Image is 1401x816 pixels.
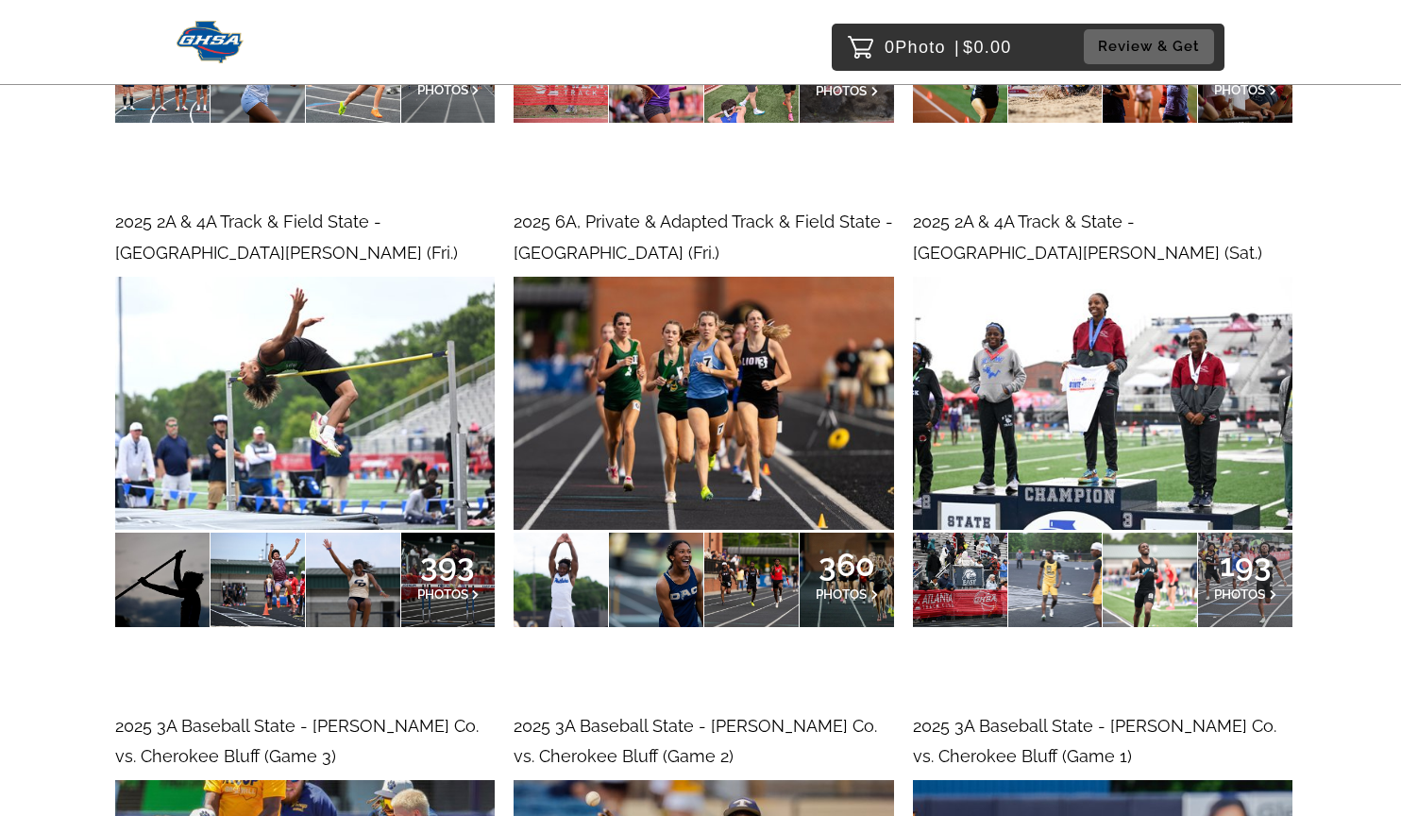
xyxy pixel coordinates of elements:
[913,716,1276,766] span: 2025 3A Baseball State - [PERSON_NAME] Co. vs. Cherokee Bluff (Game 1)
[514,716,877,766] span: 2025 3A Baseball State - [PERSON_NAME] Co. vs. Cherokee Bluff (Game 2)
[115,212,458,262] span: 2025 2A & 4A Track & Field State - [GEOGRAPHIC_DATA][PERSON_NAME] (Fri.)
[514,277,893,530] img: 190088
[115,716,479,766] span: 2025 3A Baseball State - [PERSON_NAME] Co. vs. Cherokee Bluff (Game 3)
[417,586,468,602] span: PHOTOS
[1084,29,1214,64] button: Review & Get
[1214,82,1265,97] span: PHOTOS
[514,212,893,262] span: 2025 6A, Private & Adapted Track & Field State - [GEOGRAPHIC_DATA] (Fri.)
[885,32,1012,62] p: 0 $0.00
[816,83,867,98] span: PHOTOS
[177,21,244,63] img: Snapphound Logo
[514,207,893,626] a: 2025 6A, Private & Adapted Track & Field State - [GEOGRAPHIC_DATA] (Fri.)360PHOTOS
[417,82,468,97] span: PHOTOS
[913,207,1292,626] a: 2025 2A & 4A Track & State - [GEOGRAPHIC_DATA][PERSON_NAME] (Sat.)193PHOTOS
[1084,29,1220,64] a: Review & Get
[913,277,1292,530] img: 189741
[954,38,960,57] span: |
[895,32,946,62] span: Photo
[115,207,495,626] a: 2025 2A & 4A Track & Field State - [GEOGRAPHIC_DATA][PERSON_NAME] (Fri.)393PHOTOS
[417,559,480,570] span: 393
[913,212,1262,262] span: 2025 2A & 4A Track & State - [GEOGRAPHIC_DATA][PERSON_NAME] (Sat.)
[816,559,878,570] span: 360
[115,277,495,530] img: 190466
[816,586,867,602] span: PHOTOS
[1214,586,1265,602] span: PHOTOS
[1214,559,1276,570] span: 193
